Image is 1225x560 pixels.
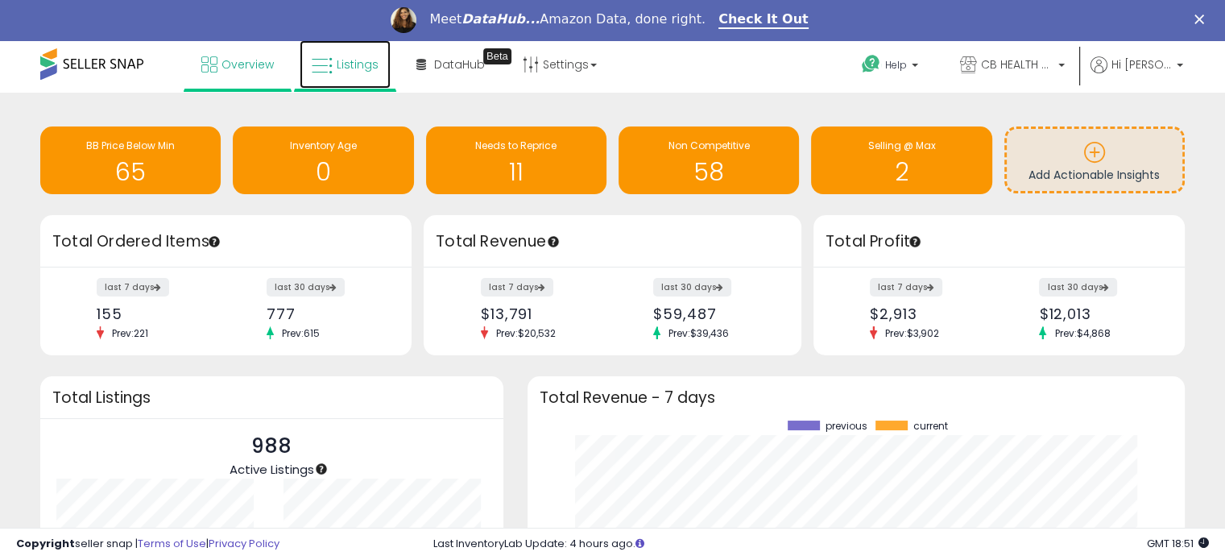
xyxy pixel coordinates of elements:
div: $12,013 [1039,305,1156,322]
a: Terms of Use [138,536,206,551]
h3: Total Profit [826,230,1173,253]
span: Prev: $3,902 [877,326,947,340]
h1: 11 [434,159,598,185]
i: DataHub... [461,11,540,27]
a: Inventory Age 0 [233,127,413,194]
a: Help [849,42,934,92]
h1: 58 [627,159,791,185]
a: Non Competitive 58 [619,127,799,194]
div: Last InventoryLab Update: 4 hours ago. [433,537,1209,552]
label: last 7 days [97,278,169,297]
div: $2,913 [870,305,987,322]
div: Tooltip anchor [207,234,221,249]
a: Overview [189,40,286,89]
span: current [913,421,948,432]
a: Check It Out [718,11,809,29]
span: previous [826,421,867,432]
label: last 30 days [1039,278,1117,297]
span: Inventory Age [290,139,357,152]
span: Prev: $4,868 [1046,326,1118,340]
span: Active Listings [230,461,314,478]
h1: 0 [241,159,405,185]
h3: Total Listings [52,392,491,404]
a: CB HEALTH AND SPORTING [948,40,1077,93]
h3: Total Ordered Items [52,230,399,253]
span: BB Price Below Min [86,139,175,152]
span: DataHub [434,56,485,73]
span: Prev: $39,436 [660,326,737,340]
span: 2025-09-12 18:51 GMT [1147,536,1209,551]
span: Help [885,58,907,72]
div: Tooltip anchor [314,462,329,476]
a: DataHub [404,40,497,89]
span: Prev: $20,532 [488,326,564,340]
i: Get Help [861,54,881,74]
label: last 7 days [481,278,553,297]
a: Selling @ Max 2 [811,127,991,194]
div: 155 [97,305,213,322]
div: Close [1194,15,1211,24]
h1: 65 [48,159,213,185]
i: Click here to read more about un-synced listings. [635,538,644,549]
div: seller snap | | [16,537,279,552]
span: Listings [337,56,379,73]
span: Needs to Reprice [475,139,557,152]
a: BB Price Below Min 65 [40,127,221,194]
h3: Total Revenue [436,230,789,253]
span: CB HEALTH AND SPORTING [981,56,1053,73]
label: last 30 days [267,278,345,297]
p: 988 [230,431,314,462]
h3: Total Revenue - 7 days [540,392,1173,404]
span: Hi [PERSON_NAME] [1111,56,1172,73]
span: Prev: 221 [104,326,156,340]
span: Non Competitive [668,139,750,152]
img: Profile image for Georgie [391,7,416,33]
div: Tooltip anchor [546,234,561,249]
a: Hi [PERSON_NAME] [1090,56,1183,93]
label: last 7 days [870,278,942,297]
div: 777 [267,305,383,322]
div: Tooltip anchor [908,234,922,249]
div: Tooltip anchor [483,48,511,64]
a: Needs to Reprice 11 [426,127,606,194]
span: Overview [221,56,274,73]
a: Listings [300,40,391,89]
strong: Copyright [16,536,75,551]
label: last 30 days [653,278,731,297]
div: $59,487 [653,305,773,322]
a: Settings [511,40,609,89]
div: Meet Amazon Data, done right. [429,11,706,27]
a: Add Actionable Insights [1007,129,1182,191]
div: $13,791 [481,305,601,322]
h1: 2 [819,159,983,185]
span: Selling @ Max [867,139,935,152]
span: Add Actionable Insights [1028,167,1160,183]
span: Prev: 615 [274,326,328,340]
a: Privacy Policy [209,536,279,551]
